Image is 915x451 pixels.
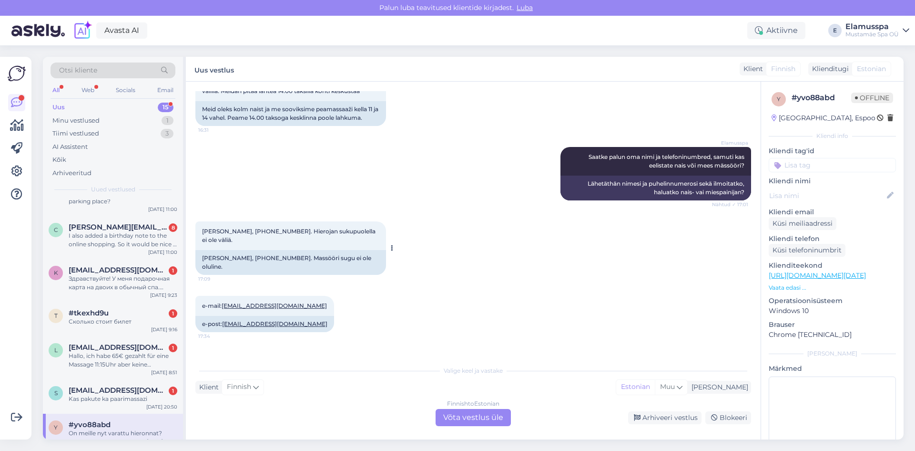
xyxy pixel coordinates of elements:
div: [DATE] 9:16 [151,326,177,333]
div: [DATE] 20:50 [146,403,177,410]
div: Tiimi vestlused [52,129,99,138]
span: Muu [660,382,675,391]
p: Klienditeekond [769,261,896,271]
img: explore-ai [72,21,92,41]
div: Kas pakute ka paarimassazi [69,395,177,403]
div: 3 [161,129,173,138]
div: Blokeeri [705,411,751,424]
div: Uus [52,103,65,112]
span: Saatke palun oma nimi ja telefoninumbred, samuti kas eelistate nais või mees mässööri? [589,153,746,169]
span: Elamusspa [712,139,748,147]
span: k [54,269,58,276]
div: Hallo, ich habe 65€ gezahlt für eine Massage 11:15Uhr aber keine Buchungsbestätigung. Und eher ei... [69,352,177,369]
div: [DATE] 9:23 [150,292,177,299]
div: I also added a birthday note to the online shopping. So it would be nice if you can send this sho... [69,231,177,249]
input: Lisa tag [769,158,896,172]
span: s [54,389,58,397]
div: AI Assistent [52,142,88,152]
span: c.nasuhoglu@gmail.com [69,223,168,231]
span: c [54,226,58,233]
div: Kliendi info [769,132,896,140]
span: t [54,312,58,319]
span: sei_zure@hotmail.com [69,386,168,395]
div: [DATE] 11:00 [148,249,177,256]
div: Klienditugi [808,64,849,74]
span: #tkexhd9u [69,309,109,317]
div: [DATE] 11:00 [148,206,177,213]
div: [DATE] 20:28 [147,438,177,445]
div: 1 [169,266,177,275]
span: [PERSON_NAME], [PHONE_NUMBER]. Hierojan sukupuolella ei ole väliä. [202,228,377,243]
span: y [777,95,781,103]
span: Otsi kliente [59,65,97,75]
div: Lähetäthän nimesi ja puhelinnumerosi sekä ilmoitatko, haluatko nais- vai miespainijan? [560,176,751,200]
label: Uus vestlus [194,63,234,75]
div: 8 [169,223,177,232]
div: # yvo88abd [792,92,851,104]
div: Kõik [52,155,66,165]
span: 16:31 [198,126,234,134]
div: Elamusspa [845,23,899,31]
span: Estonian [857,64,886,74]
div: [DATE] 8:51 [151,369,177,376]
div: All [51,84,61,96]
span: e-mail: [202,302,327,309]
div: On meille nyt varattu hieronnat? [69,429,177,438]
span: Nähtud ✓ 17:01 [712,201,748,208]
p: Operatsioonisüsteem [769,296,896,306]
div: Võta vestlus üle [436,409,511,426]
div: Email [155,84,175,96]
span: Uued vestlused [91,185,135,194]
span: Finnish [227,382,251,392]
div: Arhiveeri vestlus [628,411,701,424]
span: 17:09 [198,275,234,283]
div: E [828,24,842,37]
span: 17:34 [198,333,234,340]
span: Offline [851,93,893,103]
div: Küsi meiliaadressi [769,217,836,230]
div: Socials [114,84,137,96]
div: 15 [158,103,173,112]
span: Finnish [771,64,795,74]
div: [PERSON_NAME], [PHONE_NUMBER]. Massööri sugu ei ole oluline. [195,250,386,275]
div: Web [80,84,96,96]
p: Kliendi nimi [769,176,896,186]
a: ElamusspaMustamäe Spa OÜ [845,23,909,38]
div: Minu vestlused [52,116,100,126]
p: Brauser [769,320,896,330]
div: [PERSON_NAME] [769,349,896,358]
div: Finnish to Estonian [447,399,499,408]
div: Estonian [616,380,655,394]
span: y [54,424,58,431]
a: [EMAIL_ADDRESS][DOMAIN_NAME] [222,320,327,327]
span: #yvo88abd [69,420,111,429]
div: Küsi telefoninumbrit [769,244,845,257]
div: Klient [195,382,219,392]
div: [PERSON_NAME] [688,382,748,392]
div: Valige keel ja vastake [195,367,751,375]
span: l [54,346,58,354]
div: 1 [169,387,177,395]
div: e-post: [195,316,334,332]
div: 1 [162,116,173,126]
p: Windows 10 [769,306,896,316]
p: Chrome [TECHNICAL_ID] [769,330,896,340]
div: 1 [169,344,177,352]
span: lara-gulbis@gmx.de [69,343,168,352]
p: Märkmed [769,364,896,374]
span: kristinakamash@gmail.com [69,266,168,274]
div: Aktiivne [747,22,805,39]
div: Mustamäe Spa OÜ [845,31,899,38]
div: [GEOGRAPHIC_DATA], Espoo [772,113,875,123]
p: Kliendi telefon [769,234,896,244]
div: 1 [169,309,177,318]
a: Avasta AI [96,22,147,39]
input: Lisa nimi [769,190,885,201]
p: Kliendi tag'id [769,146,896,156]
div: Здравствуйте! У меня подарочная карта на двоих в обычный спа. Можно ди на месте поменять на 21+? [69,274,177,292]
img: Askly Logo [8,64,26,83]
a: [EMAIL_ADDRESS][DOMAIN_NAME] [222,302,327,309]
div: Klient [740,64,763,74]
div: Сколько стоит билет [69,317,177,326]
p: Kliendi email [769,207,896,217]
